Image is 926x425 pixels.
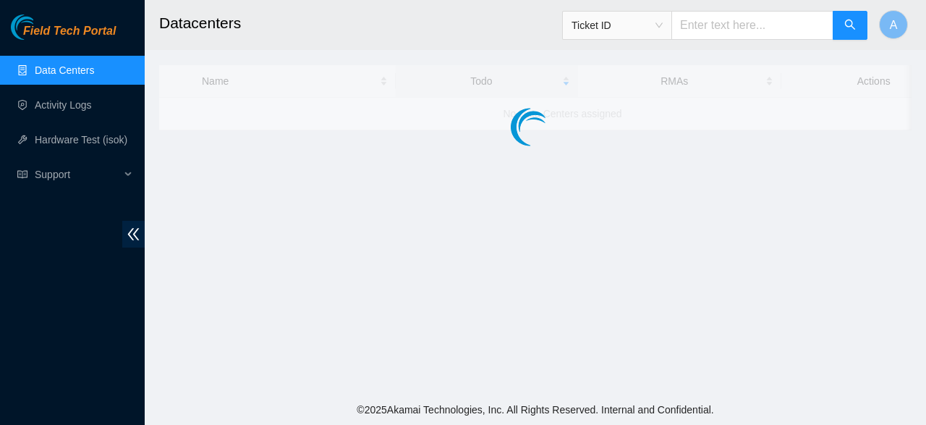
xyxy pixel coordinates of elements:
[844,19,856,33] span: search
[35,134,127,146] a: Hardware Test (isok)
[17,169,27,180] span: read
[879,10,908,39] button: A
[572,14,663,36] span: Ticket ID
[671,11,833,40] input: Enter text here...
[35,64,94,76] a: Data Centers
[35,99,92,111] a: Activity Logs
[11,26,116,45] a: Akamai TechnologiesField Tech Portal
[145,395,926,425] footer: © 2025 Akamai Technologies, Inc. All Rights Reserved. Internal and Confidential.
[890,16,898,34] span: A
[11,14,73,40] img: Akamai Technologies
[833,11,867,40] button: search
[122,221,145,248] span: double-left
[23,25,116,38] span: Field Tech Portal
[35,160,120,189] span: Support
